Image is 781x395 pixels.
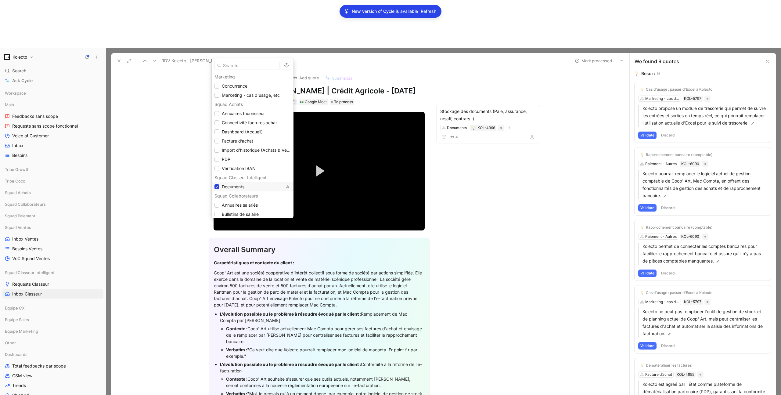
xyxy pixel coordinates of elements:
p: New version of Cycle is available [352,8,418,15]
span: Vérification IBAN [222,166,256,171]
input: Search... [214,61,279,70]
span: Bulletins de salaire [222,212,259,217]
button: Refresh [420,7,437,15]
span: Connectivité factures achat [222,120,277,125]
span: Annuaires salariés [222,202,258,208]
span: Facture d’achat [222,138,253,143]
span: PDP [222,157,230,162]
span: Refresh [421,8,436,15]
span: Annuaires fournisseur [222,111,265,116]
span: Marketing - cas d'usage, etc [222,92,280,98]
span: Documents [222,184,244,189]
span: Import d’historique (Achats & Ventes) [222,147,297,153]
span: Concurrence [222,83,247,89]
span: Dashboard (Accueil) [222,129,263,134]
